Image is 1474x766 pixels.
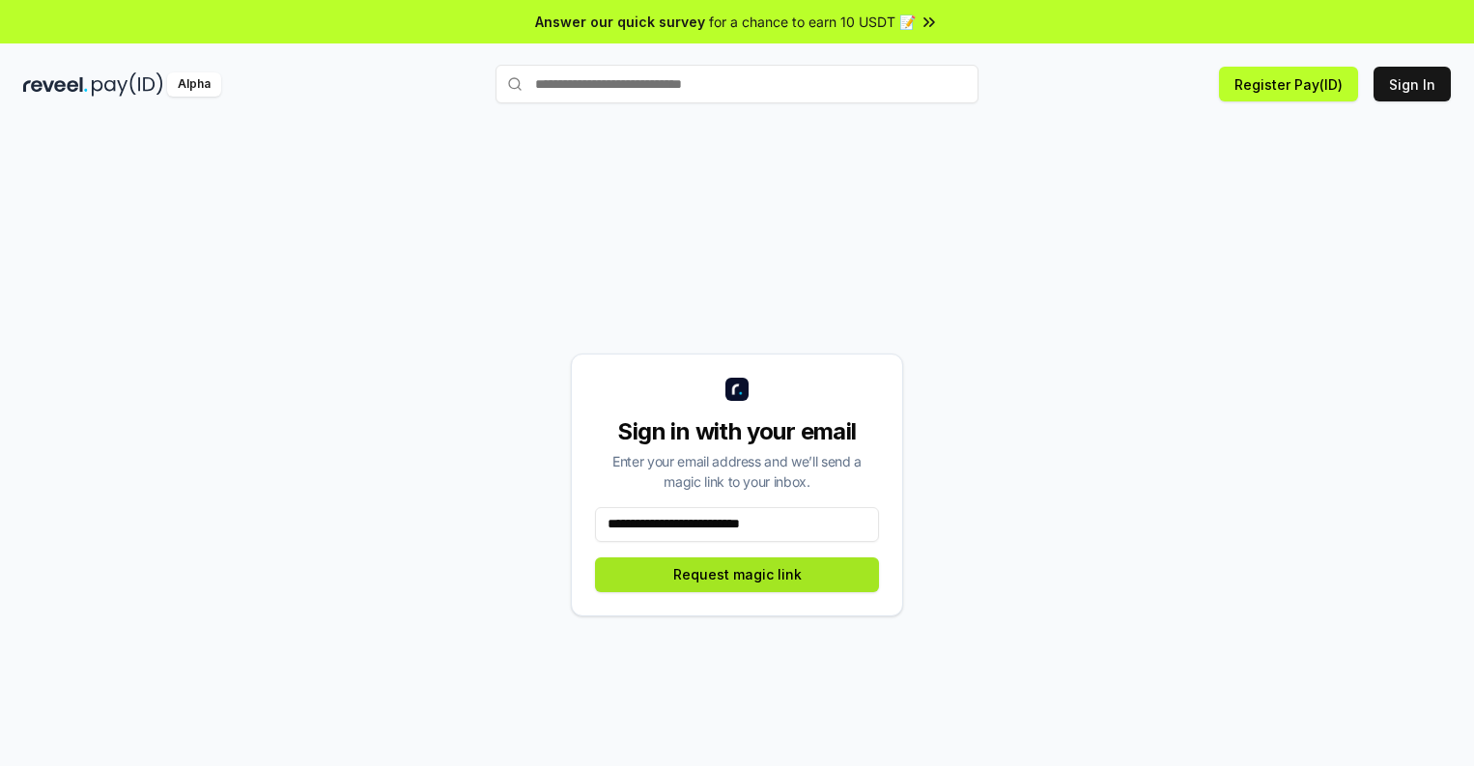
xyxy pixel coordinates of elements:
img: pay_id [92,72,163,97]
button: Sign In [1374,67,1451,101]
span: for a chance to earn 10 USDT 📝 [709,12,916,32]
div: Alpha [167,72,221,97]
button: Request magic link [595,557,879,592]
span: Answer our quick survey [535,12,705,32]
div: Enter your email address and we’ll send a magic link to your inbox. [595,451,879,492]
img: reveel_dark [23,72,88,97]
button: Register Pay(ID) [1219,67,1358,101]
div: Sign in with your email [595,416,879,447]
img: logo_small [725,378,749,401]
